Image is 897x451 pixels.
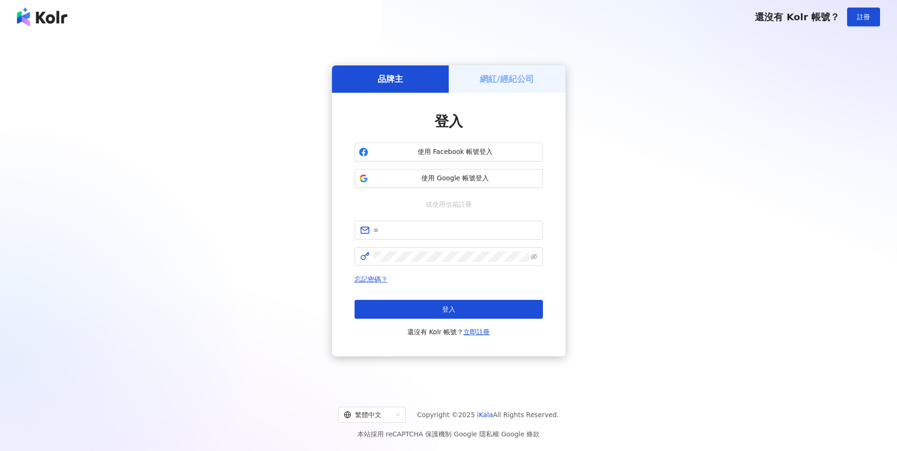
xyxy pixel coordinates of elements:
[463,328,490,336] a: 立即註冊
[452,430,454,438] span: |
[499,430,501,438] span: |
[442,306,455,313] span: 登入
[531,253,537,260] span: eye-invisible
[480,73,534,85] h5: 網紅/經紀公司
[755,11,840,23] span: 還沒有 Kolr 帳號？
[355,300,543,319] button: 登入
[407,326,490,338] span: 還沒有 Kolr 帳號？
[435,113,463,129] span: 登入
[355,275,388,283] a: 忘記密碼？
[847,8,880,26] button: 註冊
[355,169,543,188] button: 使用 Google 帳號登入
[344,407,392,422] div: 繁體中文
[417,409,559,420] span: Copyright © 2025 All Rights Reserved.
[17,8,67,26] img: logo
[378,73,403,85] h5: 品牌主
[372,147,539,157] span: 使用 Facebook 帳號登入
[857,13,870,21] span: 註冊
[477,411,493,419] a: iKala
[419,199,478,209] span: 或使用信箱註冊
[357,428,540,440] span: 本站採用 reCAPTCHA 保護機制
[501,430,540,438] a: Google 條款
[355,143,543,161] button: 使用 Facebook 帳號登入
[372,174,539,183] span: 使用 Google 帳號登入
[454,430,499,438] a: Google 隱私權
